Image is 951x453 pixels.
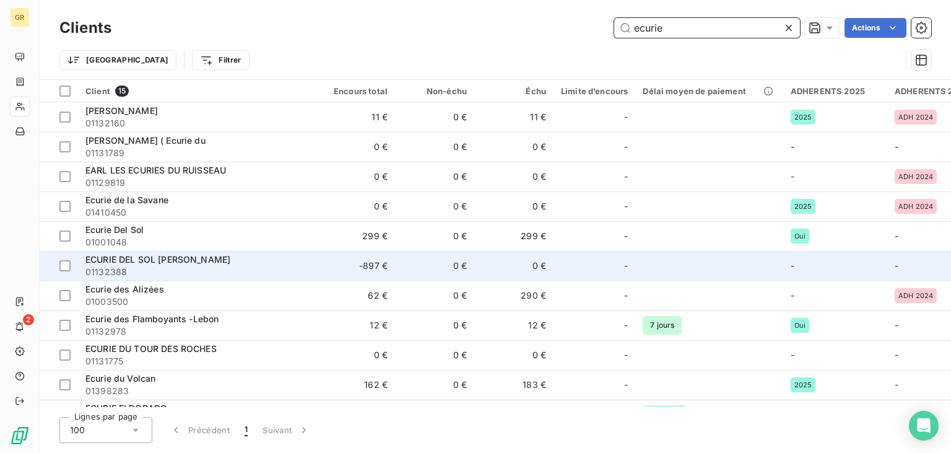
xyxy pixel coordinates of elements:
[791,171,794,182] span: -
[909,411,939,441] div: Open Intercom Messenger
[85,236,308,248] span: 01001048
[85,296,308,308] span: 01003500
[316,340,395,370] td: 0 €
[791,141,794,152] span: -
[624,141,628,153] span: -
[85,195,168,205] span: Ecurie de la Savane
[895,231,898,241] span: -
[395,340,474,370] td: 0 €
[85,355,308,367] span: 01131775
[794,322,806,329] span: Oui
[474,251,554,281] td: 0 €
[85,224,144,235] span: Ecurie Del Sol
[316,191,395,221] td: 0 €
[115,86,129,97] span: 15
[482,86,546,96] div: Échu
[316,310,395,340] td: 12 €
[85,206,308,219] span: 01410450
[474,162,554,191] td: 0 €
[85,177,308,189] span: 01129819
[85,314,219,324] span: Ecurie des Flamboyants -Lebon
[791,350,794,360] span: -
[474,400,554,429] td: 0 €
[895,350,898,360] span: -
[643,316,682,335] span: 7 jours
[85,86,110,96] span: Client
[794,232,806,240] span: Oui
[237,417,255,443] button: 1
[59,17,111,39] h3: Clients
[474,221,554,251] td: 299 €
[624,289,628,302] span: -
[316,162,395,191] td: 0 €
[791,290,794,301] span: -
[395,370,474,400] td: 0 €
[316,132,395,162] td: 0 €
[561,86,628,96] div: Limite d’encours
[85,343,217,354] span: ECURIE DU TOUR DES ROCHES
[794,113,812,121] span: 2025
[316,281,395,310] td: 62 €
[624,260,628,272] span: -
[898,113,933,121] span: ADH 2024
[323,86,388,96] div: Encours total
[395,102,474,132] td: 0 €
[85,403,167,413] span: ECURIE ELDORADO
[474,281,554,310] td: 290 €
[85,373,155,384] span: Ecurie du Volcan
[643,86,775,96] div: Délai moyen de paiement
[474,340,554,370] td: 0 €
[898,173,933,180] span: ADH 2024
[395,251,474,281] td: 0 €
[474,191,554,221] td: 0 €
[395,310,474,340] td: 0 €
[624,230,628,242] span: -
[395,221,474,251] td: 0 €
[898,292,933,299] span: ADH 2024
[255,417,318,443] button: Suivant
[245,424,248,436] span: 1
[316,400,395,429] td: 0 €
[794,381,812,389] span: 2025
[402,86,467,96] div: Non-échu
[85,135,206,146] span: [PERSON_NAME] ( Ecurie du
[624,319,628,332] span: -
[23,314,34,325] span: 2
[316,102,395,132] td: 11 €
[395,191,474,221] td: 0 €
[474,102,554,132] td: 11 €
[70,424,85,436] span: 100
[85,284,164,294] span: Ecurie des Alizées
[85,385,308,397] span: 01398283
[85,254,230,265] span: ECURIE DEL SOL [PERSON_NAME]
[474,310,554,340] td: 12 €
[85,105,158,116] span: [PERSON_NAME]
[624,170,628,183] span: -
[10,426,30,446] img: Logo LeanPay
[395,132,474,162] td: 0 €
[791,260,794,271] span: -
[316,370,395,400] td: 162 €
[624,379,628,391] span: -
[794,203,812,210] span: 2025
[316,221,395,251] td: 299 €
[85,266,308,278] span: 01132388
[192,50,249,70] button: Filtrer
[614,18,800,38] input: Rechercher
[624,349,628,361] span: -
[895,141,898,152] span: -
[59,50,176,70] button: [GEOGRAPHIC_DATA]
[395,400,474,429] td: 0 €
[624,200,628,213] span: -
[395,281,474,310] td: 0 €
[624,111,628,123] span: -
[474,370,554,400] td: 183 €
[845,18,906,38] button: Actions
[395,162,474,191] td: 0 €
[10,7,30,27] div: GR
[316,251,395,281] td: -897 €
[791,86,880,96] div: ADHERENTS 2025
[85,147,308,159] span: 01131789
[898,203,933,210] span: ADH 2024
[895,260,898,271] span: -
